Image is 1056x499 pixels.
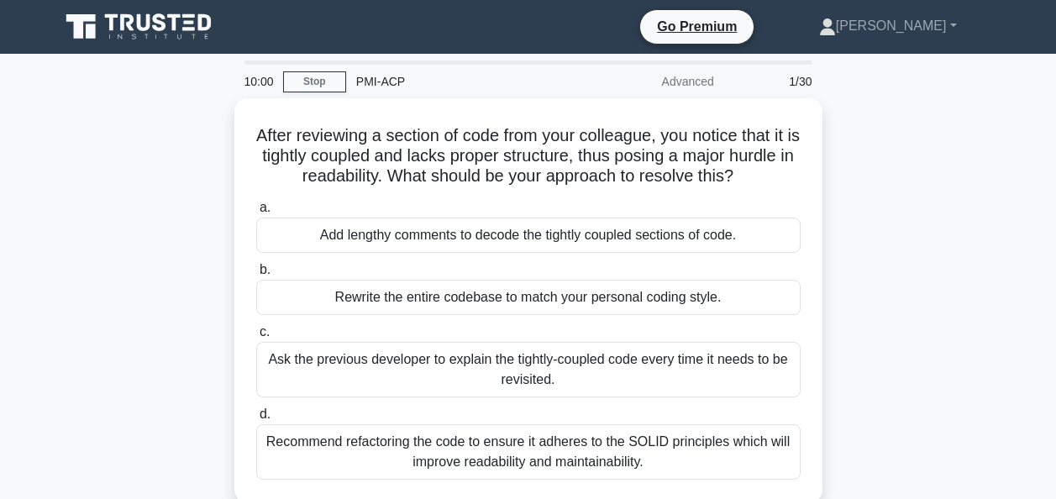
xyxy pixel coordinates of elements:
a: [PERSON_NAME] [779,9,997,43]
span: a. [260,200,271,214]
a: Stop [283,71,346,92]
a: Go Premium [647,16,747,37]
h5: After reviewing a section of code from your colleague, you notice that it is tightly coupled and ... [255,125,802,187]
div: Rewrite the entire codebase to match your personal coding style. [256,280,801,315]
div: 1/30 [724,65,822,98]
span: d. [260,407,271,421]
div: 10:00 [234,65,283,98]
span: b. [260,262,271,276]
div: PMI-ACP [346,65,577,98]
div: Ask the previous developer to explain the tightly-coupled code every time it needs to be revisited. [256,342,801,397]
div: Recommend refactoring the code to ensure it adheres to the SOLID principles which will improve re... [256,424,801,480]
div: Advanced [577,65,724,98]
span: c. [260,324,270,339]
div: Add lengthy comments to decode the tightly coupled sections of code. [256,218,801,253]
